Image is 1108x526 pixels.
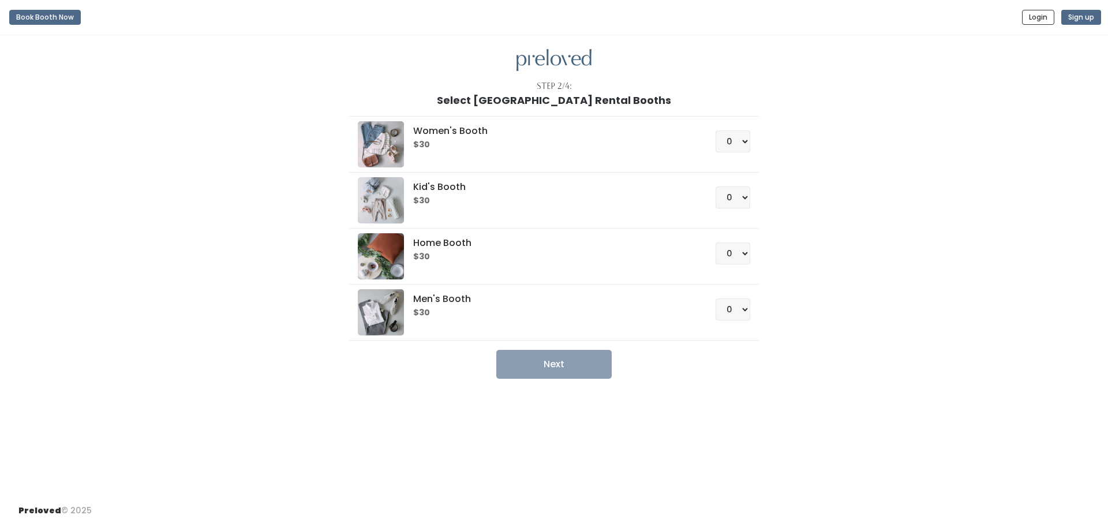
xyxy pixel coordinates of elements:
[413,126,687,136] h5: Women's Booth
[358,289,404,335] img: preloved logo
[9,5,81,30] a: Book Booth Now
[18,495,92,517] div: © 2025
[413,252,687,262] h6: $30
[413,308,687,318] h6: $30
[516,49,592,72] img: preloved logo
[413,238,687,248] h5: Home Booth
[413,294,687,304] h5: Men's Booth
[413,196,687,206] h6: $30
[358,121,404,167] img: preloved logo
[496,350,612,379] button: Next
[1022,10,1054,25] button: Login
[413,182,687,192] h5: Kid's Booth
[413,140,687,150] h6: $30
[358,233,404,279] img: preloved logo
[18,505,61,516] span: Preloved
[1061,10,1101,25] button: Sign up
[9,10,81,25] button: Book Booth Now
[437,95,671,106] h1: Select [GEOGRAPHIC_DATA] Rental Booths
[358,177,404,223] img: preloved logo
[537,80,572,92] div: Step 2/4:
